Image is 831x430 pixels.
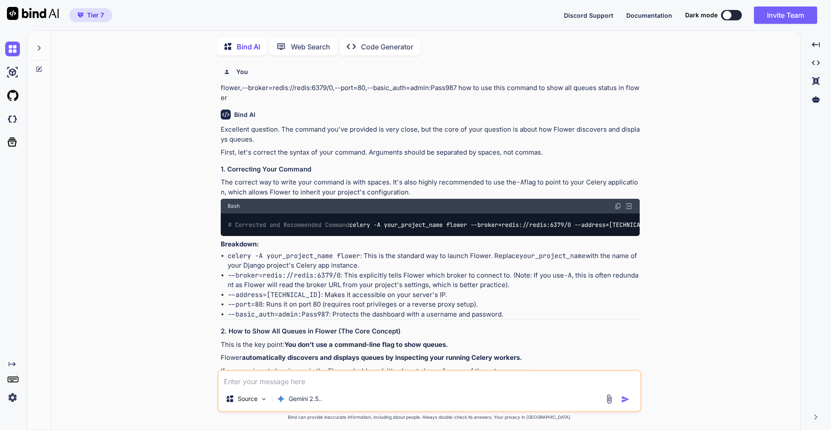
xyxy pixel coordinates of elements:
button: premiumTier 7 [69,8,112,22]
p: This is the key point: [221,340,640,350]
span: Tier 7 [87,11,104,19]
p: First, let's correct the syntax of your command. Arguments should be separated by spaces, not com... [221,148,640,158]
img: Bind AI [7,7,59,20]
li: : This explicitly tells Flower which broker to connect to. (Note: If you use , this is often redu... [228,271,640,290]
button: Documentation [626,11,672,20]
p: If a queue is not showing up in the Flower dashboard, it's almost always for one of these two rea... [221,366,640,376]
strong: automatically discovers and displays queues by inspecting your running Celery workers. [242,353,522,362]
img: githubLight [5,88,20,103]
strong: Breakdown: [221,240,259,248]
code: celery -A your_project_name flower [228,252,360,260]
span: Bash [228,203,240,210]
code: celery -A your_project_name flower --broker=redis://redis:6379/0 --address=[TECHNICAL_ID] --port=... [228,220,786,230]
span: Discord Support [564,12,613,19]
button: Discord Support [564,11,613,20]
li: : Makes it accessible on your server's IP. [228,290,640,300]
p: Bind can provide inaccurate information, including about people. Always double-check its answers.... [217,414,641,420]
span: Dark mode [685,11,718,19]
img: premium [77,13,84,18]
img: Gemini 2.5 Pro [277,394,285,403]
p: Code Generator [361,42,413,52]
p: Bind AI [237,42,260,52]
li: : Protects the dashboard with a username and password. [228,310,640,320]
p: The correct way to write your command is with spaces. It's also highly recommended to use the fla... [221,178,640,197]
p: Flower [221,353,640,363]
code: -A [564,271,572,280]
code: --address=[TECHNICAL_ID] [228,291,321,299]
img: darkCloudIdeIcon [5,112,20,126]
code: --basic_auth=admin:Pass987 [228,310,329,319]
h6: Bind AI [234,110,255,119]
span: # Corrected and Recommended Command [228,221,349,229]
img: chat [5,42,20,56]
img: Open in Browser [625,202,633,210]
p: Web Search [291,42,330,52]
img: ai-studio [5,65,20,80]
h6: You [236,68,248,76]
strong: You don't use a command-line flag to show queues. [284,340,448,349]
p: Source [238,394,258,403]
code: --broker=redis://redis:6379/0 [228,271,341,280]
img: Pick Models [260,395,267,403]
code: --port=80 [228,300,263,309]
img: icon [621,395,630,404]
code: -A [516,178,524,187]
li: : This is the standard way to launch Flower. Replace with the name of your Django project's Celer... [228,251,640,271]
h3: 2. How to Show All Queues in Flower (The Core Concept) [221,327,640,336]
p: flower,--broker=redis://redis:6379/0,--port=80,--basic_auth=admin:Pass987 how to use this command... [221,83,640,103]
span: Documentation [626,12,672,19]
p: Gemini 2.5.. [289,394,322,403]
p: Excellent question. The command you've provided is very close, but the core of your question is a... [221,125,640,144]
img: copy [615,203,622,210]
li: : Runs it on port 80 (requires root privileges or a reverse proxy setup). [228,300,640,310]
h3: 1. Correcting Your Command [221,165,640,175]
button: Invite Team [754,6,817,24]
code: your_project_name [519,252,586,260]
img: attachment [604,394,614,404]
img: settings [5,390,20,405]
